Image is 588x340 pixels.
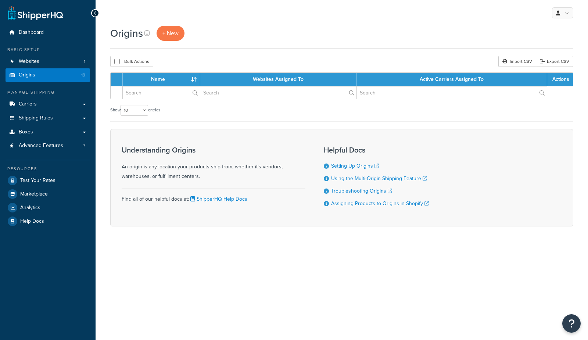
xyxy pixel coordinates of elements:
a: ShipperHQ Help Docs [189,195,247,203]
div: Manage Shipping [6,89,90,96]
span: + New [162,29,179,37]
span: Analytics [20,205,40,211]
a: Websites 1 [6,55,90,68]
span: Test Your Rates [20,178,55,184]
span: 19 [81,72,85,78]
input: Search [357,86,547,99]
a: Dashboard [6,26,90,39]
div: Import CSV [498,56,536,67]
li: Websites [6,55,90,68]
a: Export CSV [536,56,573,67]
th: Active Carriers Assigned To [357,73,547,86]
div: Find all of our helpful docs at: [122,189,305,204]
a: Assigning Products to Origins in Shopify [331,200,429,207]
a: Using the Multi-Origin Shipping Feature [331,175,427,182]
th: Websites Assigned To [200,73,357,86]
span: Shipping Rules [19,115,53,121]
a: Test Your Rates [6,174,90,187]
a: Marketplace [6,187,90,201]
input: Search [123,86,200,99]
span: Origins [19,72,35,78]
label: Show entries [110,105,160,116]
li: Origins [6,68,90,82]
a: + New [157,26,184,41]
span: Help Docs [20,218,44,225]
a: Shipping Rules [6,111,90,125]
a: Troubleshooting Origins [331,187,392,195]
h3: Helpful Docs [324,146,429,154]
a: Setting Up Origins [331,162,379,170]
h1: Origins [110,26,143,40]
a: Analytics [6,201,90,214]
h3: Understanding Origins [122,146,305,154]
a: Boxes [6,125,90,139]
a: Carriers [6,97,90,111]
th: Actions [547,73,573,86]
a: Help Docs [6,215,90,228]
span: Websites [19,58,39,65]
a: ShipperHQ Home [8,6,63,20]
select: Showentries [121,105,148,116]
span: 1 [84,58,85,65]
li: Advanced Features [6,139,90,153]
span: Dashboard [19,29,44,36]
span: 7 [83,143,85,149]
a: Advanced Features 7 [6,139,90,153]
button: Open Resource Center [562,314,581,333]
input: Search [200,86,356,99]
a: Origins 19 [6,68,90,82]
button: Bulk Actions [110,56,153,67]
span: Boxes [19,129,33,135]
div: An origin is any location your products ship from, whether it's vendors, warehouses, or fulfillme... [122,146,305,181]
th: Name [123,73,200,86]
span: Marketplace [20,191,48,197]
span: Advanced Features [19,143,63,149]
div: Resources [6,166,90,172]
div: Basic Setup [6,47,90,53]
span: Carriers [19,101,37,107]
